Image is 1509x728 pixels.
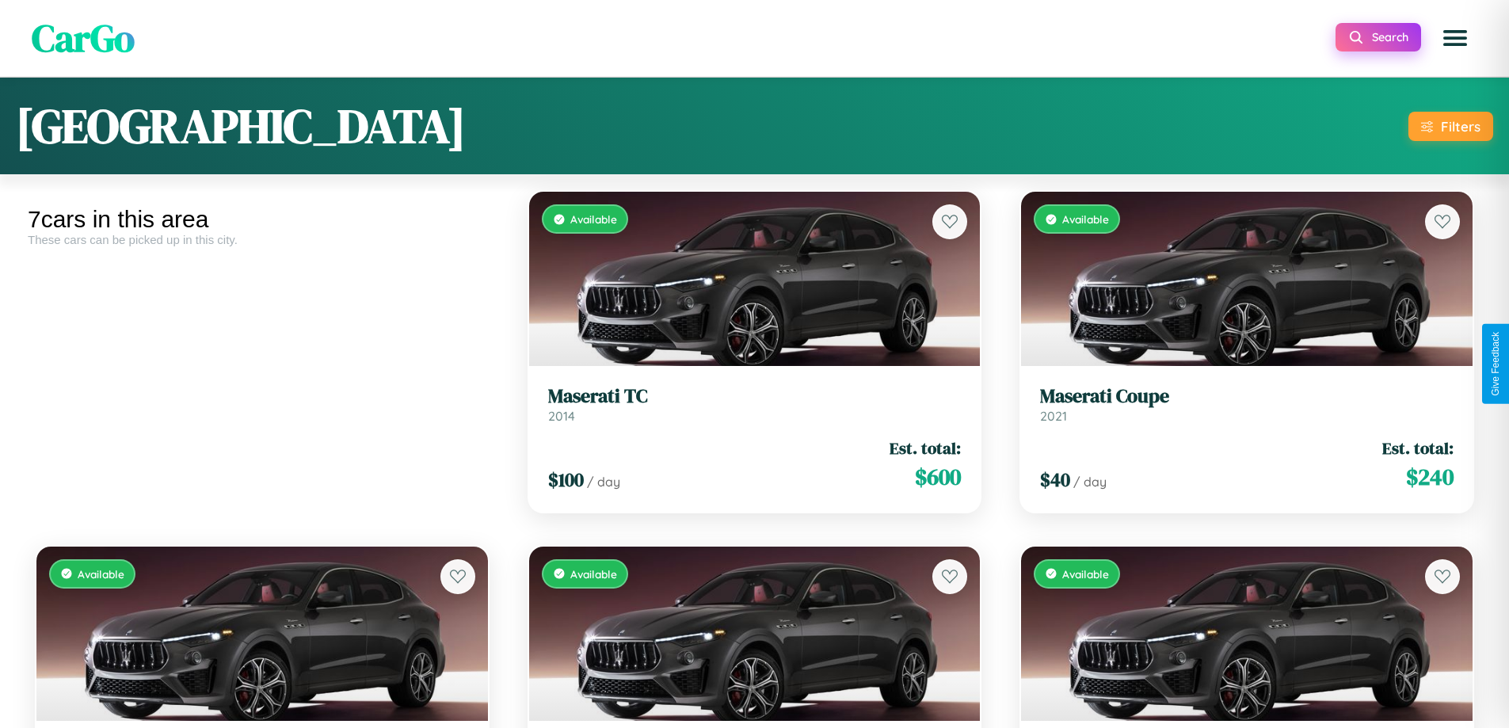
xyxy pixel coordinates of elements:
[1073,474,1107,490] span: / day
[1406,461,1454,493] span: $ 240
[1062,212,1109,226] span: Available
[1490,332,1501,396] div: Give Feedback
[1062,567,1109,581] span: Available
[1040,408,1067,424] span: 2021
[1040,385,1454,408] h3: Maserati Coupe
[16,93,466,158] h1: [GEOGRAPHIC_DATA]
[570,567,617,581] span: Available
[548,467,584,493] span: $ 100
[587,474,620,490] span: / day
[1408,112,1493,141] button: Filters
[548,385,962,408] h3: Maserati TC
[1040,385,1454,424] a: Maserati Coupe2021
[570,212,617,226] span: Available
[1372,30,1408,44] span: Search
[915,461,961,493] span: $ 600
[78,567,124,581] span: Available
[890,436,961,459] span: Est. total:
[28,206,497,233] div: 7 cars in this area
[1040,467,1070,493] span: $ 40
[28,233,497,246] div: These cars can be picked up in this city.
[548,385,962,424] a: Maserati TC2014
[1433,16,1477,60] button: Open menu
[32,12,135,64] span: CarGo
[1441,118,1480,135] div: Filters
[1336,23,1421,51] button: Search
[1382,436,1454,459] span: Est. total:
[548,408,575,424] span: 2014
